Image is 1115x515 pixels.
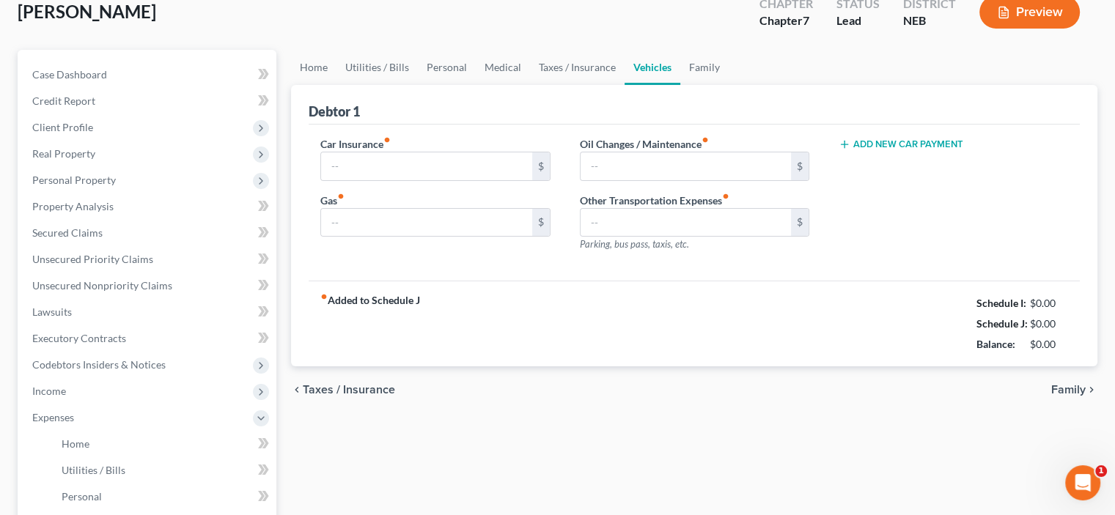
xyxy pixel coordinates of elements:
i: chevron_right [1086,384,1097,396]
div: Lead [836,12,880,29]
div: $ [532,209,550,237]
i: chevron_left [291,384,303,396]
strong: Schedule I: [976,297,1026,309]
span: Secured Claims [32,226,103,239]
label: Other Transportation Expenses [580,193,729,208]
span: [PERSON_NAME] [18,1,156,22]
span: Parking, bus pass, taxis, etc. [580,238,689,250]
div: Debtor 1 [309,103,360,120]
a: Personal [50,483,276,510]
span: Income [32,385,66,397]
div: $0.00 [1030,337,1069,352]
a: Vehicles [625,50,680,85]
span: Expenses [32,411,74,423]
div: $ [791,152,809,180]
div: NEB [903,12,956,29]
span: 7 [803,13,809,27]
a: Personal [418,50,476,85]
span: Family [1051,384,1086,396]
i: fiber_manual_record [702,136,709,144]
strong: Schedule J: [976,317,1028,330]
div: $0.00 [1030,316,1069,331]
a: Family [680,50,729,85]
strong: Added to Schedule J [320,293,420,355]
a: Property Analysis [21,193,276,220]
span: Unsecured Priority Claims [32,253,153,265]
a: Utilities / Bills [50,457,276,483]
a: Case Dashboard [21,62,276,88]
a: Unsecured Priority Claims [21,246,276,273]
span: Utilities / Bills [62,464,125,476]
button: Add New Car Payment [839,138,963,150]
iframe: Intercom live chat [1065,465,1100,500]
div: $ [791,209,809,237]
a: Taxes / Insurance [530,50,625,85]
a: Utilities / Bills [336,50,418,85]
div: Chapter [759,12,813,29]
div: $0.00 [1030,296,1069,311]
i: fiber_manual_record [320,293,328,300]
span: Client Profile [32,121,93,133]
label: Car Insurance [320,136,391,152]
div: $ [532,152,550,180]
span: 1 [1095,465,1107,477]
button: chevron_left Taxes / Insurance [291,384,395,396]
label: Gas [320,193,345,208]
span: Personal Property [32,174,116,186]
a: Credit Report [21,88,276,114]
a: Unsecured Nonpriority Claims [21,273,276,299]
span: Codebtors Insiders & Notices [32,358,166,371]
span: Home [62,437,89,450]
i: fiber_manual_record [722,193,729,200]
strong: Balance: [976,338,1015,350]
span: Case Dashboard [32,68,107,81]
input: -- [321,209,531,237]
button: Family chevron_right [1051,384,1097,396]
label: Oil Changes / Maintenance [580,136,709,152]
span: Real Property [32,147,95,160]
a: Executory Contracts [21,325,276,352]
span: Executory Contracts [32,332,126,344]
span: Taxes / Insurance [303,384,395,396]
a: Medical [476,50,530,85]
span: Credit Report [32,95,95,107]
i: fiber_manual_record [337,193,345,200]
i: fiber_manual_record [383,136,391,144]
span: Property Analysis [32,200,114,212]
a: Home [50,431,276,457]
span: Unsecured Nonpriority Claims [32,279,172,292]
span: Lawsuits [32,305,72,318]
span: Personal [62,490,102,503]
a: Secured Claims [21,220,276,246]
a: Lawsuits [21,299,276,325]
input: -- [581,209,791,237]
input: -- [321,152,531,180]
input: -- [581,152,791,180]
a: Home [291,50,336,85]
